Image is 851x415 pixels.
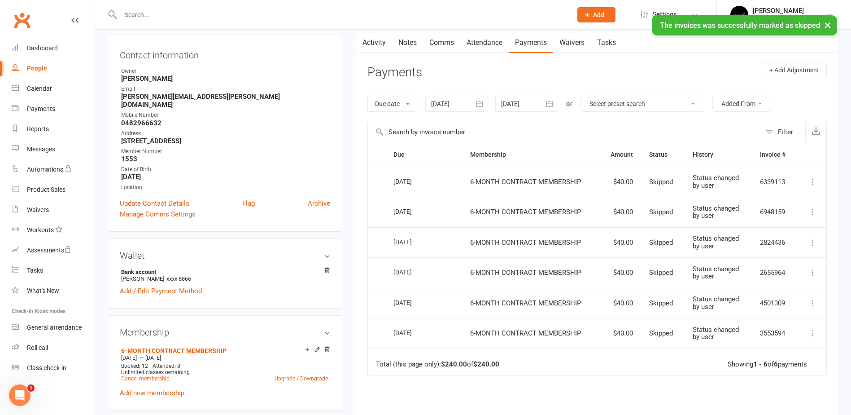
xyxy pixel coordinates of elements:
a: Add new membership [120,389,184,397]
div: Dashboard [27,44,58,52]
td: 4501309 [752,288,797,318]
a: Tasks [591,32,622,53]
span: Skipped [649,299,673,307]
span: Skipped [649,238,673,247]
span: [DATE] [145,355,161,361]
div: Roll call [27,344,48,351]
a: Calendar [12,79,95,99]
div: General attendance [27,324,82,331]
a: General attendance kiosk mode [12,318,95,338]
th: Due [385,143,462,166]
div: [DATE] [393,235,435,249]
a: Payments [509,32,553,53]
h3: Wallet [120,251,330,260]
div: Email [121,85,330,93]
div: Tasks [27,267,43,274]
div: Product Sales [27,186,65,193]
span: Skipped [649,208,673,216]
span: Skipped [649,178,673,186]
input: Search by invoice number [368,121,761,143]
button: Add [577,7,615,22]
div: Workouts [27,226,54,234]
a: 6-MONTH CONTRACT MEMBERSHIP [121,347,227,354]
h3: Membership [120,327,330,337]
div: [DATE] [393,326,435,340]
a: Payments [12,99,95,119]
a: Product Sales [12,180,95,200]
span: Status changed by user [693,174,739,190]
span: 6-MONTH CONTRACT MEMBERSHIP [470,178,581,186]
strong: $240.00 [473,360,499,368]
div: Waivers [27,206,49,213]
div: Payments [27,105,55,112]
div: Member Number [121,147,330,156]
span: 6-MONTH CONTRACT MEMBERSHIP [470,299,581,307]
div: The invoices was successfully marked as skipped [652,15,837,35]
th: Status [641,143,684,166]
a: Flag [242,198,255,209]
div: Showing of payments [728,361,807,368]
td: $40.00 [599,257,641,288]
td: 2824436 [752,227,797,258]
td: 6948159 [752,197,797,227]
a: Activity [356,32,392,53]
div: Amplify Fitness Bayside [753,15,819,23]
strong: 1 - 6 [753,360,768,368]
td: $40.00 [599,227,641,258]
strong: [DATE] [121,173,330,181]
span: 6-MONTH CONTRACT MEMBERSHIP [470,329,581,337]
a: Update Contact Details [120,198,189,209]
span: Status changed by user [693,265,739,281]
span: Status changed by user [693,295,739,311]
td: 2655964 [752,257,797,288]
strong: [PERSON_NAME][EMAIL_ADDRESS][PERSON_NAME][DOMAIN_NAME] [121,93,330,109]
a: Tasks [12,260,95,281]
span: xxxx 8866 [166,275,191,282]
td: 3553594 [752,318,797,349]
a: Waivers [553,32,591,53]
span: Booked: 12 [121,363,148,369]
a: Cancel membership [121,375,170,382]
input: Search... [118,9,566,21]
a: Upgrade / Downgrade [275,375,328,382]
button: Added From [712,96,771,112]
iframe: Intercom live chat [9,384,31,406]
div: Date of Birth [121,165,330,174]
h3: Contact information [120,47,330,60]
div: [DATE] [393,296,435,309]
div: [PERSON_NAME] [753,7,819,15]
div: [DATE] [393,174,435,188]
a: Class kiosk mode [12,358,95,378]
a: Add / Edit Payment Method [120,286,202,296]
a: Manage Comms Settings [120,209,196,220]
div: People [27,65,47,72]
a: Dashboard [12,38,95,58]
div: Address [121,129,330,138]
th: Amount [599,143,641,166]
span: Unlimited classes remaining [121,369,190,375]
td: $40.00 [599,288,641,318]
a: Notes [392,32,423,53]
a: Clubworx [11,9,33,31]
th: History [685,143,752,166]
a: Attendance [460,32,509,53]
span: Add [593,11,604,18]
span: Status changed by user [693,204,739,220]
th: Membership [462,143,599,166]
strong: Bank account [121,269,326,275]
span: Status changed by user [693,234,739,250]
strong: 6 [774,360,778,368]
td: $40.00 [599,318,641,349]
td: $40.00 [599,167,641,197]
a: Roll call [12,338,95,358]
th: Invoice # [752,143,797,166]
span: Attended: 8 [153,363,180,369]
button: × [820,15,836,35]
span: [DATE] [121,355,137,361]
span: 1 [27,384,35,392]
a: Workouts [12,220,95,240]
a: Archive [308,198,330,209]
div: or [566,98,572,109]
span: 6-MONTH CONTRACT MEMBERSHIP [470,238,581,247]
div: Class check-in [27,364,66,371]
